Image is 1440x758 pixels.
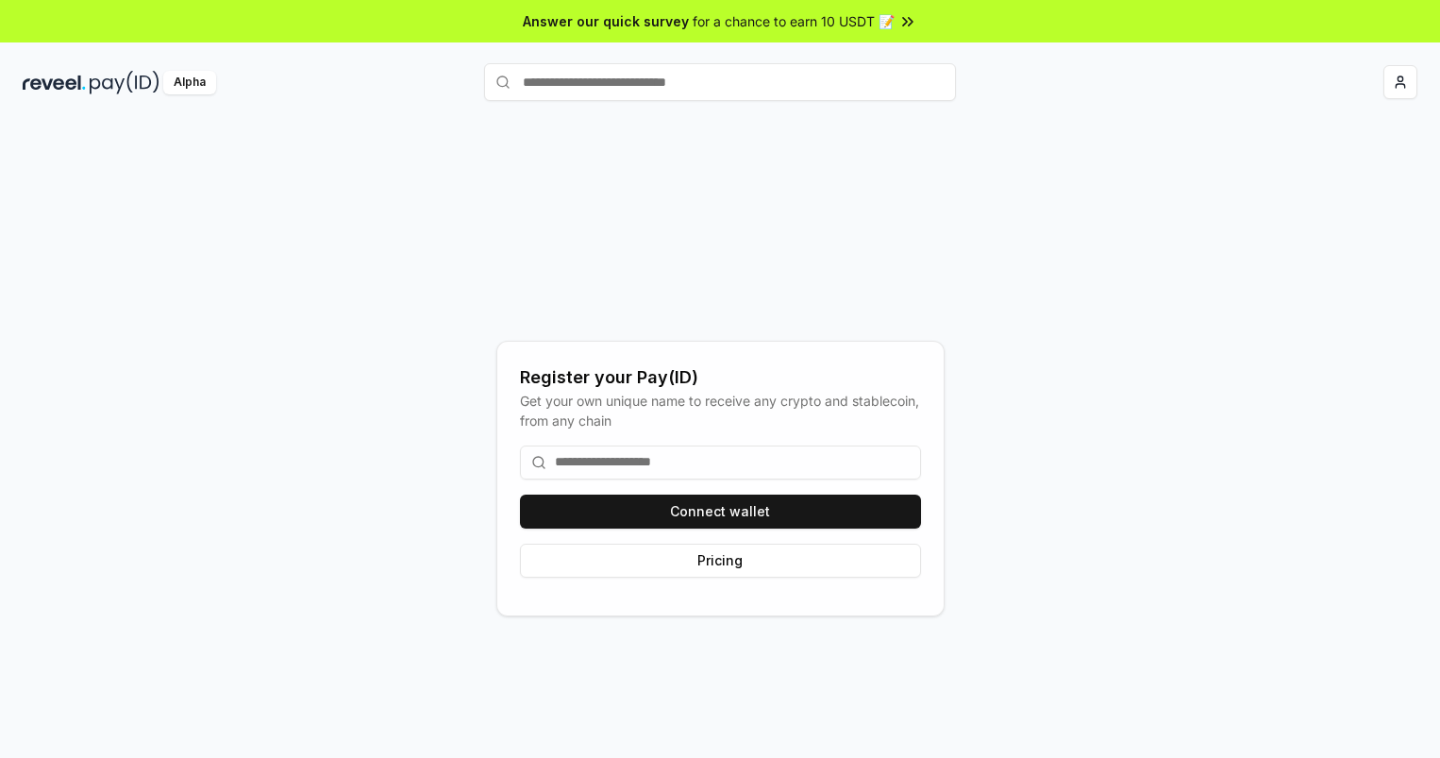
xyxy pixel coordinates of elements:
span: for a chance to earn 10 USDT 📝 [693,11,895,31]
img: pay_id [90,71,159,94]
div: Alpha [163,71,216,94]
button: Connect wallet [520,495,921,529]
span: Answer our quick survey [523,11,689,31]
div: Register your Pay(ID) [520,364,921,391]
div: Get your own unique name to receive any crypto and stablecoin, from any chain [520,391,921,430]
button: Pricing [520,544,921,578]
img: reveel_dark [23,71,86,94]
